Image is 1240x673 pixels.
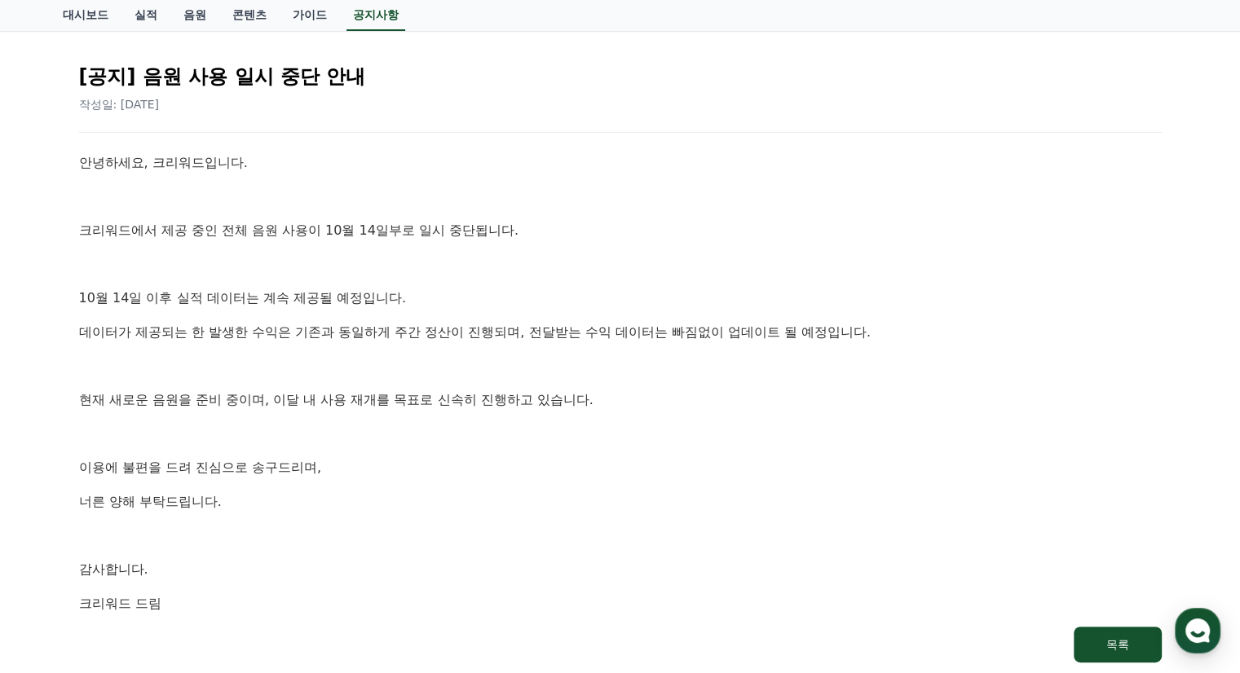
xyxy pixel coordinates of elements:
[79,322,1162,343] p: 데이터가 제공되는 한 발생한 수익은 기존과 동일하게 주간 정산이 진행되며, 전달받는 수익 데이터는 빠짐없이 업데이트 될 예정입니다.
[5,517,108,557] a: 홈
[79,98,160,111] span: 작성일: [DATE]
[79,627,1162,662] a: 목록
[79,220,1162,241] p: 크리워드에서 제공 중인 전체 음원 사용이 10월 14일부로 일시 중단됩니다.
[79,457,1162,478] p: 이용에 불편을 드려 진심으로 송구드리며,
[79,389,1162,411] p: 현재 새로운 음원을 준비 중이며, 이달 내 사용 재개를 목표로 신속히 진행하고 있습니다.
[149,542,169,555] span: 대화
[210,517,313,557] a: 설정
[79,491,1162,512] p: 너른 양해 부탁드립니다.
[1074,627,1162,662] button: 목록
[108,517,210,557] a: 대화
[79,593,1162,614] p: 크리워드 드림
[79,64,1162,90] h2: [공지] 음원 사용 일시 중단 안내
[51,541,61,554] span: 홈
[252,541,271,554] span: 설정
[79,152,1162,174] p: 안녕하세요, 크리워드입니다.
[79,288,1162,309] p: 10월 14일 이후 실적 데이터는 계속 제공될 예정입니다.
[79,559,1162,580] p: 감사합니다.
[1106,636,1129,653] div: 목록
